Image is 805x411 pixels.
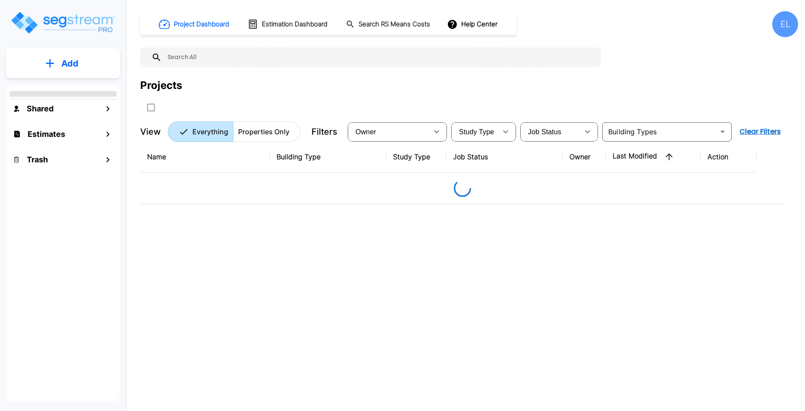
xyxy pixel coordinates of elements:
[174,19,229,29] h1: Project Dashboard
[262,19,327,29] h1: Estimation Dashboard
[563,141,606,173] th: Owner
[6,51,120,76] button: Add
[701,141,757,173] th: Action
[772,11,798,37] div: EL
[192,126,228,137] p: Everything
[168,121,233,142] button: Everything
[61,57,79,70] p: Add
[522,120,579,144] div: Select
[140,78,182,93] div: Projects
[717,126,729,138] button: Open
[343,16,435,33] button: Search RS Means Costs
[142,99,160,116] button: SelectAll
[233,121,300,142] button: Properties Only
[445,16,501,32] button: Help Center
[238,126,289,137] p: Properties Only
[140,141,270,173] th: Name
[386,141,446,173] th: Study Type
[155,15,234,34] button: Project Dashboard
[168,121,300,142] div: Platform
[736,123,784,140] button: Clear Filters
[10,10,116,35] img: Logo
[270,141,386,173] th: Building Type
[528,128,561,136] span: Job Status
[446,141,563,173] th: Job Status
[605,126,715,138] input: Building Types
[244,15,332,33] button: Estimation Dashboard
[349,120,428,144] div: Select
[459,128,494,136] span: Study Type
[358,19,430,29] h1: Search RS Means Costs
[27,103,53,114] h1: Shared
[453,120,497,144] div: Select
[162,47,597,67] input: Search All
[27,154,48,165] h1: Trash
[606,141,701,173] th: Last Modified
[311,125,337,138] p: Filters
[140,125,161,138] p: View
[28,128,65,140] h1: Estimates
[355,128,376,136] span: Owner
